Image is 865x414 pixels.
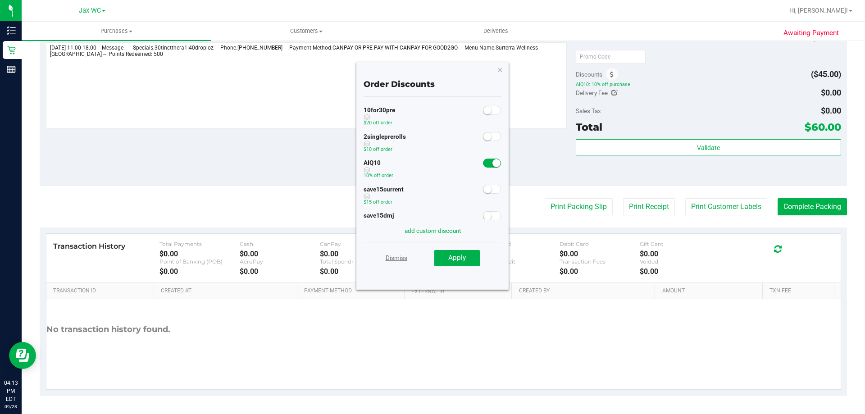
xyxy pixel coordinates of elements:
[364,120,392,126] span: $20 off order
[576,121,602,133] span: Total
[519,287,651,295] a: Created By
[783,28,839,38] span: Awaiting Payment
[4,379,18,403] p: 04:13 PM EDT
[159,267,240,276] div: $0.00
[640,241,720,247] div: Gift Card
[364,159,393,183] div: AIQ10
[320,258,400,265] div: Total Spendr
[576,66,602,82] span: Discounts
[789,7,848,14] span: Hi, [PERSON_NAME]!
[364,141,406,147] span: discount can be used with other discounts
[240,250,320,258] div: $0.00
[404,283,511,299] th: External ID
[240,241,320,247] div: Cash
[611,90,618,96] i: Edit Delivery Fee
[159,258,240,265] div: Point of Banking (POB)
[364,173,393,178] span: 10% off order
[560,258,640,265] div: Transaction Fees
[821,88,841,97] span: $0.00
[212,27,401,35] span: Customers
[364,106,395,130] div: 10for30pre
[240,267,320,276] div: $0.00
[211,22,401,41] a: Customers
[405,227,461,234] a: add custom discount
[662,287,759,295] a: Amount
[364,185,404,209] div: save15current
[480,267,560,276] div: $0.00
[480,241,560,247] div: Credit Card
[7,65,16,74] inline-svg: Reports
[545,198,613,215] button: Print Packing Slip
[240,258,320,265] div: AeroPay
[576,107,601,114] span: Sales Tax
[364,211,394,236] div: save15dmj
[576,82,841,88] span: AIQ10: 10% off purchase
[159,241,240,247] div: Total Payments
[811,69,841,79] span: ($45.00)
[471,27,520,35] span: Deliveries
[9,342,36,369] iframe: Resource center
[805,121,841,133] span: $60.00
[434,250,480,266] button: Apply
[4,403,18,410] p: 09/28
[769,287,830,295] a: Txn Fee
[401,22,591,41] a: Deliveries
[364,146,392,152] span: $10 off order
[320,241,400,247] div: CanPay
[576,139,841,155] button: Validate
[161,287,293,295] a: Created At
[159,250,240,258] div: $0.00
[79,7,101,14] span: Jax WC
[364,193,404,200] span: discount can be used with other discounts
[560,267,640,276] div: $0.00
[304,287,401,295] a: Payment Method
[364,132,406,157] div: 2singleprerolls
[386,250,407,266] a: Dismiss
[640,258,720,265] div: Voided
[778,198,847,215] button: Complete Packing
[623,198,675,215] button: Print Receipt
[560,241,640,247] div: Debit Card
[53,287,150,295] a: Transaction ID
[46,299,170,360] div: No transaction history found.
[697,144,720,151] span: Validate
[685,198,767,215] button: Print Customer Labels
[22,27,211,35] span: Purchases
[576,89,608,96] span: Delivery Fee
[576,50,646,64] input: Promo Code
[364,114,395,120] span: discount can be used with other discounts
[480,250,560,258] div: $0.00
[821,106,841,115] span: $0.00
[364,80,501,89] h4: Order Discounts
[560,250,640,258] div: $0.00
[480,258,560,265] div: Issued Credit
[22,22,211,41] a: Purchases
[320,267,400,276] div: $0.00
[448,254,466,262] span: Apply
[7,45,16,55] inline-svg: Retail
[640,250,720,258] div: $0.00
[640,267,720,276] div: $0.00
[364,167,393,173] span: discount can be used with other discounts
[320,250,400,258] div: $0.00
[364,199,392,205] span: $15 off order
[7,26,16,35] inline-svg: Inventory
